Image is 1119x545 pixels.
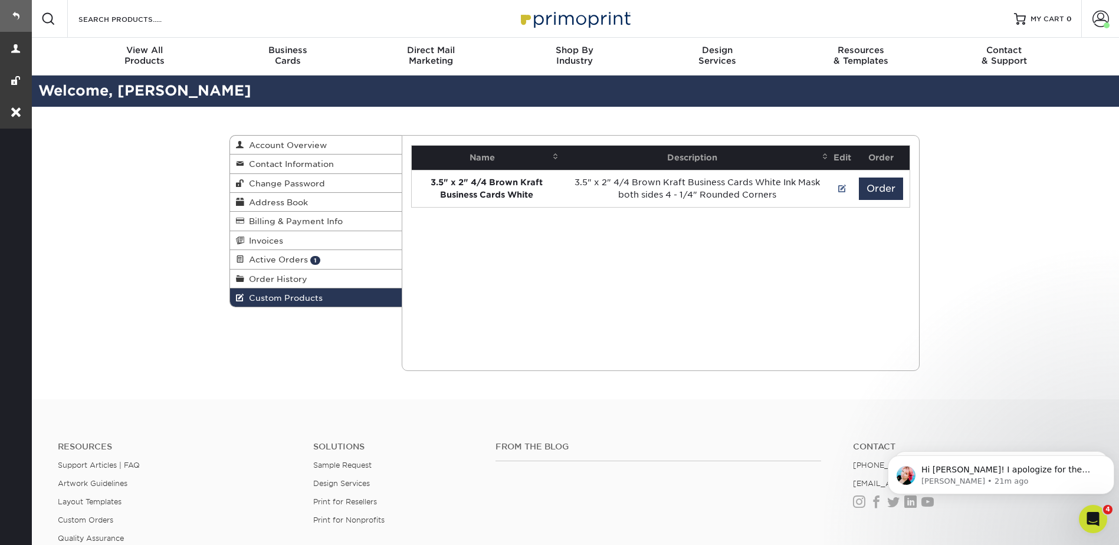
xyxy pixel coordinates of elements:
span: View All [73,45,216,55]
h4: Solutions [313,442,478,452]
iframe: Google Customer Reviews [3,509,100,541]
iframe: Intercom notifications message [883,431,1119,513]
span: Design [646,45,789,55]
span: Direct Mail [359,45,503,55]
span: Resources [789,45,933,55]
a: Sample Request [313,461,372,470]
a: DesignServices [646,38,789,75]
div: Industry [503,45,646,66]
a: Print for Nonprofits [313,516,385,524]
a: Support Articles | FAQ [58,461,140,470]
a: Contact& Support [933,38,1076,75]
button: Order [859,178,903,200]
a: Invoices [230,231,402,250]
span: 4 [1103,505,1113,514]
span: MY CART [1031,14,1064,24]
th: Name [412,146,562,170]
span: Contact [933,45,1076,55]
th: Order [853,146,909,170]
img: Primoprint [516,6,634,31]
span: Shop By [503,45,646,55]
div: & Support [933,45,1076,66]
div: Marketing [359,45,503,66]
a: Layout Templates [58,497,122,506]
a: Order History [230,270,402,288]
h2: Welcome, [PERSON_NAME] [29,80,1119,102]
a: BusinessCards [216,38,359,75]
span: Custom Products [244,293,323,303]
a: Print for Resellers [313,497,377,506]
span: Address Book [244,198,308,207]
a: [PHONE_NUMBER] [853,461,926,470]
a: Contact [853,442,1091,452]
a: Billing & Payment Info [230,212,402,231]
a: Direct MailMarketing [359,38,503,75]
a: Active Orders 1 [230,250,402,269]
span: Invoices [244,236,283,245]
span: 1 [310,256,320,265]
span: Contact Information [244,159,334,169]
a: Resources& Templates [789,38,933,75]
span: Order History [244,274,307,284]
a: Contact Information [230,155,402,173]
a: View AllProducts [73,38,216,75]
a: Address Book [230,193,402,212]
a: Shop ByIndustry [503,38,646,75]
div: Cards [216,45,359,66]
input: SEARCH PRODUCTS..... [77,12,192,26]
span: Billing & Payment Info [244,216,343,226]
div: & Templates [789,45,933,66]
a: Change Password [230,174,402,193]
h4: Resources [58,442,296,452]
strong: 3.5" x 2" 4/4 Brown Kraft Business Cards White [431,178,543,199]
span: Active Orders [244,255,308,264]
a: Artwork Guidelines [58,479,127,488]
th: Description [562,146,832,170]
iframe: Intercom live chat [1079,505,1107,533]
div: Services [646,45,789,66]
a: Custom Products [230,288,402,307]
th: Edit [832,146,853,170]
a: Design Services [313,479,370,488]
a: [EMAIL_ADDRESS][DOMAIN_NAME] [853,479,994,488]
span: Change Password [244,179,325,188]
td: 3.5" x 2" 4/4 Brown Kraft Business Cards White Ink Mask both sides 4 - 1/4" Rounded Corners [562,170,832,207]
div: Products [73,45,216,66]
a: Account Overview [230,136,402,155]
span: 0 [1067,15,1072,23]
h4: From the Blog [495,442,821,452]
span: Business [216,45,359,55]
span: Account Overview [244,140,327,150]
